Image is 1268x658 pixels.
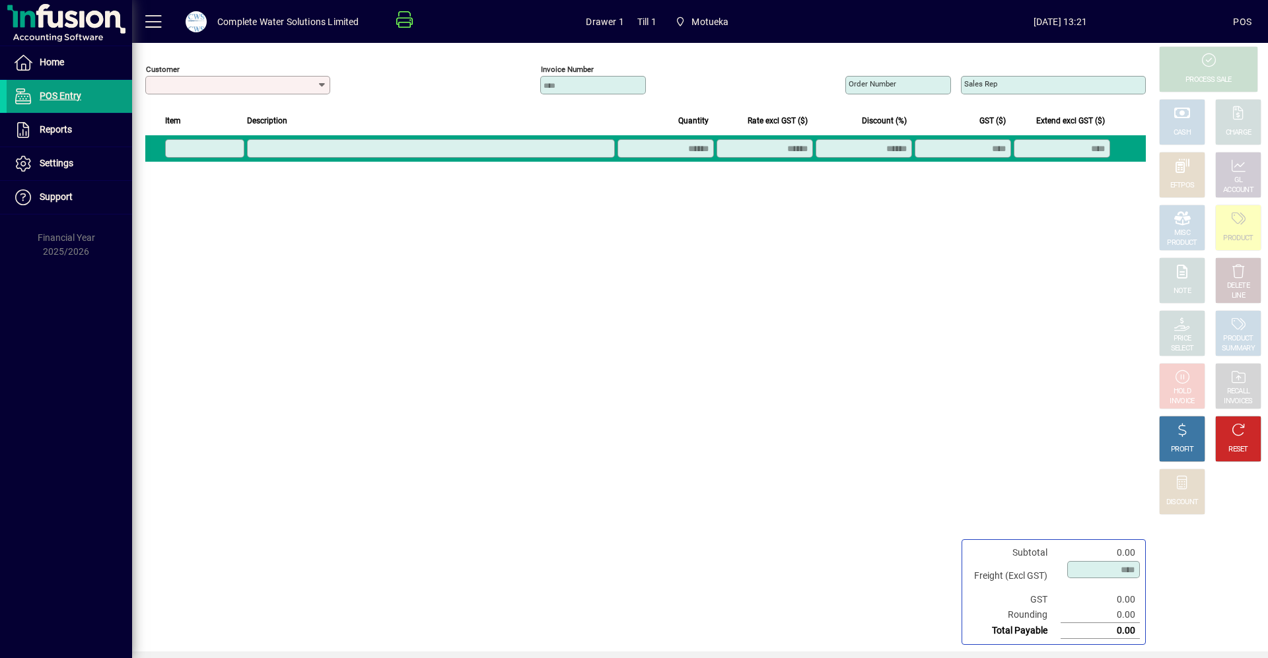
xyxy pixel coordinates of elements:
[862,114,907,128] span: Discount (%)
[1223,185,1253,195] div: ACCOUNT
[748,114,808,128] span: Rate excl GST ($)
[40,191,73,202] span: Support
[1174,228,1190,238] div: MISC
[1222,344,1255,354] div: SUMMARY
[1171,445,1193,455] div: PROFIT
[637,11,656,32] span: Till 1
[165,114,181,128] span: Item
[1223,334,1253,344] div: PRODUCT
[40,158,73,168] span: Settings
[1227,387,1250,397] div: RECALL
[1171,344,1194,354] div: SELECT
[670,10,734,34] span: Motueka
[1234,176,1243,185] div: GL
[7,46,132,79] a: Home
[1036,114,1105,128] span: Extend excl GST ($)
[40,57,64,67] span: Home
[1233,11,1251,32] div: POS
[1167,238,1197,248] div: PRODUCT
[541,65,594,74] mat-label: Invoice number
[1170,181,1195,191] div: EFTPOS
[1223,234,1253,244] div: PRODUCT
[887,11,1233,32] span: [DATE] 13:21
[1185,75,1232,85] div: PROCESS SALE
[40,124,72,135] span: Reports
[1232,291,1245,301] div: LINE
[1226,128,1251,138] div: CHARGE
[247,114,287,128] span: Description
[1174,387,1191,397] div: HOLD
[1227,281,1250,291] div: DELETE
[678,114,709,128] span: Quantity
[1170,397,1194,407] div: INVOICE
[1228,445,1248,455] div: RESET
[586,11,623,32] span: Drawer 1
[968,560,1061,592] td: Freight (Excl GST)
[1174,128,1191,138] div: CASH
[1061,623,1140,639] td: 0.00
[1224,397,1252,407] div: INVOICES
[1061,545,1140,560] td: 0.00
[964,79,997,88] mat-label: Sales rep
[7,114,132,147] a: Reports
[1174,286,1191,296] div: NOTE
[1174,334,1191,344] div: PRICE
[175,10,217,34] button: Profile
[40,90,81,101] span: POS Entry
[968,623,1061,639] td: Total Payable
[979,114,1006,128] span: GST ($)
[146,65,180,74] mat-label: Customer
[968,545,1061,560] td: Subtotal
[968,607,1061,623] td: Rounding
[7,147,132,180] a: Settings
[217,11,359,32] div: Complete Water Solutions Limited
[1061,592,1140,607] td: 0.00
[7,181,132,214] a: Support
[849,79,896,88] mat-label: Order number
[968,592,1061,607] td: GST
[691,11,728,32] span: Motueka
[1061,607,1140,623] td: 0.00
[1166,498,1198,508] div: DISCOUNT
